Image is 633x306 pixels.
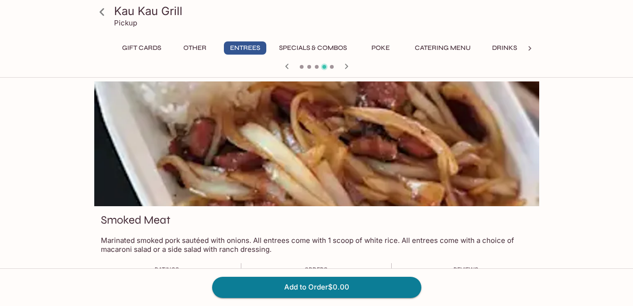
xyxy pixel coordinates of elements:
button: Entrees [224,41,266,55]
button: Add to Order$0.00 [212,277,421,298]
button: Poke [360,41,402,55]
button: Drinks [484,41,526,55]
h3: Kau Kau Grill [114,4,535,18]
button: Gift Cards [117,41,166,55]
button: Catering Menu [410,41,476,55]
div: Smoked Meat [94,81,539,206]
button: Specials & Combos [274,41,352,55]
p: Marinated smoked pork sautéed with onions. All entrees come with 1 scoop of white rice. All entre... [101,236,533,254]
p: Pickup [114,18,137,27]
span: Reviews [453,266,478,273]
h3: Smoked Meat [101,213,171,227]
span: Orders [304,266,328,273]
button: Other [174,41,216,55]
span: Ratings [155,266,179,273]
